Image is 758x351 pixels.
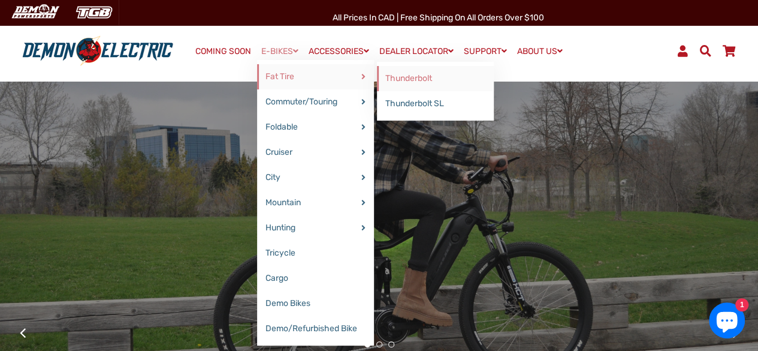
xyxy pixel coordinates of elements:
a: Demo Bikes [257,291,374,316]
a: COMING SOON [191,43,255,60]
a: ABOUT US [513,43,567,60]
a: Thunderbolt SL [377,91,494,116]
a: Foldable [257,115,374,140]
a: Mountain [257,190,374,215]
img: Demon Electric [6,2,64,22]
a: Commuter/Touring [257,89,374,115]
a: Cargo [257,266,374,291]
a: Cruiser [257,140,374,165]
a: ACCESSORIES [304,43,373,60]
a: Hunting [257,215,374,241]
button: 3 of 3 [388,341,394,347]
span: All Prices in CAD | Free shipping on all orders over $100 [333,13,544,23]
a: Thunderbolt [377,66,494,91]
a: E-BIKES [257,43,303,60]
img: Demon Electric logo [18,35,177,67]
a: Demo/Refurbished Bike [257,316,374,341]
button: 2 of 3 [376,341,382,347]
a: Fat Tire [257,64,374,89]
inbox-online-store-chat: Shopify online store chat [705,302,748,341]
a: City [257,165,374,190]
a: Tricycle [257,241,374,266]
img: TGB Canada [70,2,119,22]
a: SUPPORT [460,43,511,60]
a: DEALER LOCATOR [375,43,458,60]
